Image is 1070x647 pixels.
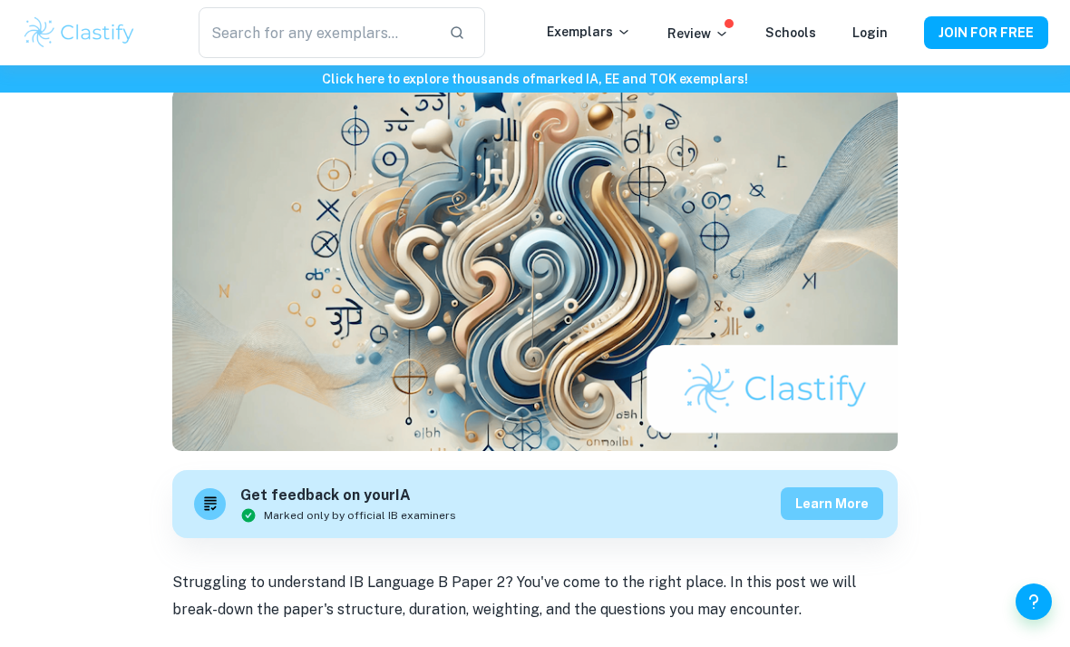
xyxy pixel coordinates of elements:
[781,487,883,520] button: Learn more
[22,15,137,51] img: Clastify logo
[1016,583,1052,620] button: Help and Feedback
[240,485,456,507] h6: Get feedback on your IA
[924,16,1048,49] button: JOIN FOR FREE
[4,69,1066,89] h6: Click here to explore thousands of marked IA, EE and TOK exemplars !
[172,569,898,624] p: Struggling to understand IB Language B Paper 2? You've come to the right place. In this post we w...
[852,25,888,40] a: Login
[264,507,456,524] span: Marked only by official IB examiners
[667,24,729,44] p: Review
[172,472,898,540] a: Get feedback on yourIAMarked only by official IB examinersLearn more
[199,7,434,58] input: Search for any exemplars...
[547,22,631,42] p: Exemplars
[172,88,898,451] img: IB Language B Paper 2 cover image
[765,25,816,40] a: Schools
